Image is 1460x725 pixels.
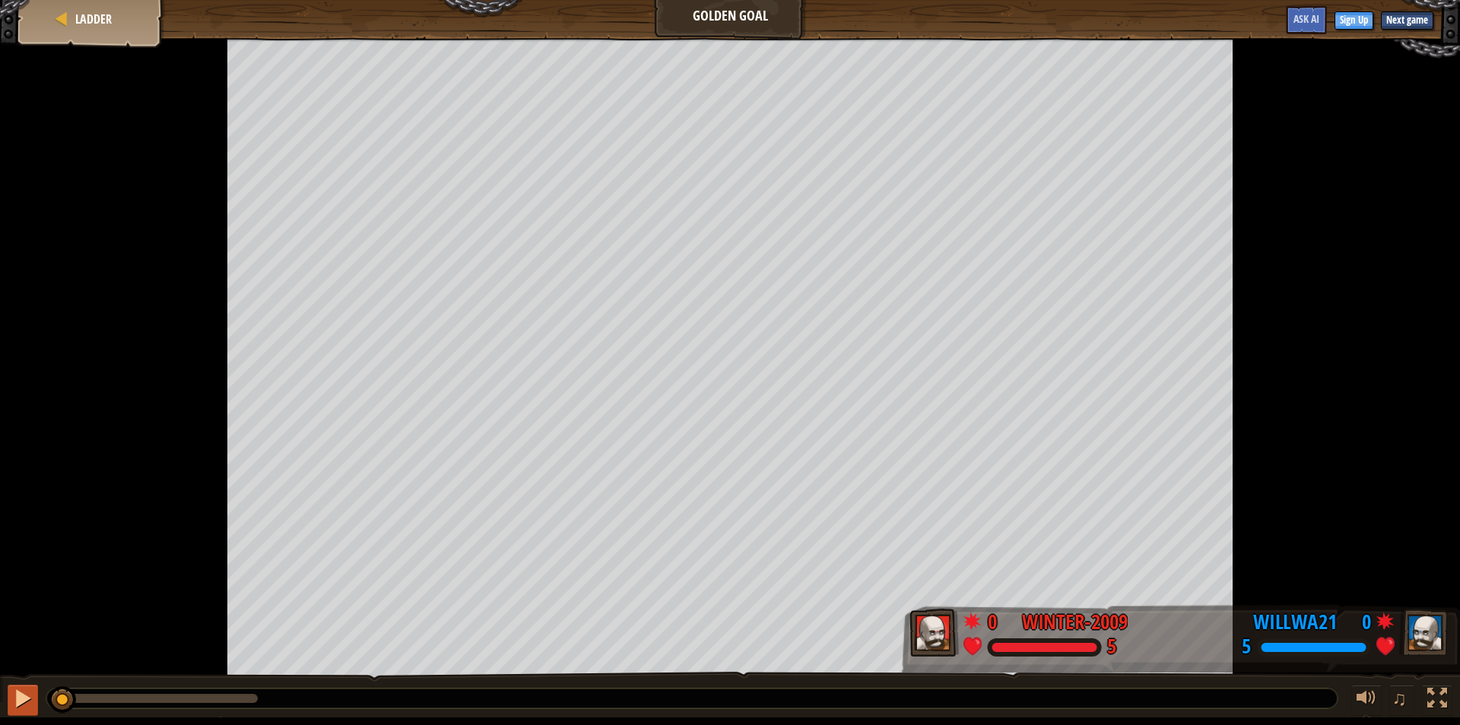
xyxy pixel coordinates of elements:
[1293,11,1319,26] span: Ask AI
[1381,11,1433,30] button: Next game
[71,11,112,27] a: Ladder
[1392,687,1408,710] span: ♫
[1389,685,1415,716] button: ♫
[1422,685,1452,716] button: Toggle fullscreen
[1242,637,1251,657] div: 5
[1022,608,1128,638] div: Winter-2009
[1286,6,1327,34] button: Ask AI
[1348,608,1371,628] div: 0
[1107,637,1116,657] div: 5
[988,608,1011,628] div: 0
[909,609,959,657] img: thang_avatar_frame.png
[1351,685,1382,716] button: Adjust volume
[1399,609,1449,657] img: thang_avatar_frame.png
[75,11,112,27] span: Ladder
[8,685,38,716] button: Ctrl + P: Pause
[1253,608,1337,638] div: willwa21
[1335,11,1373,30] button: Sign Up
